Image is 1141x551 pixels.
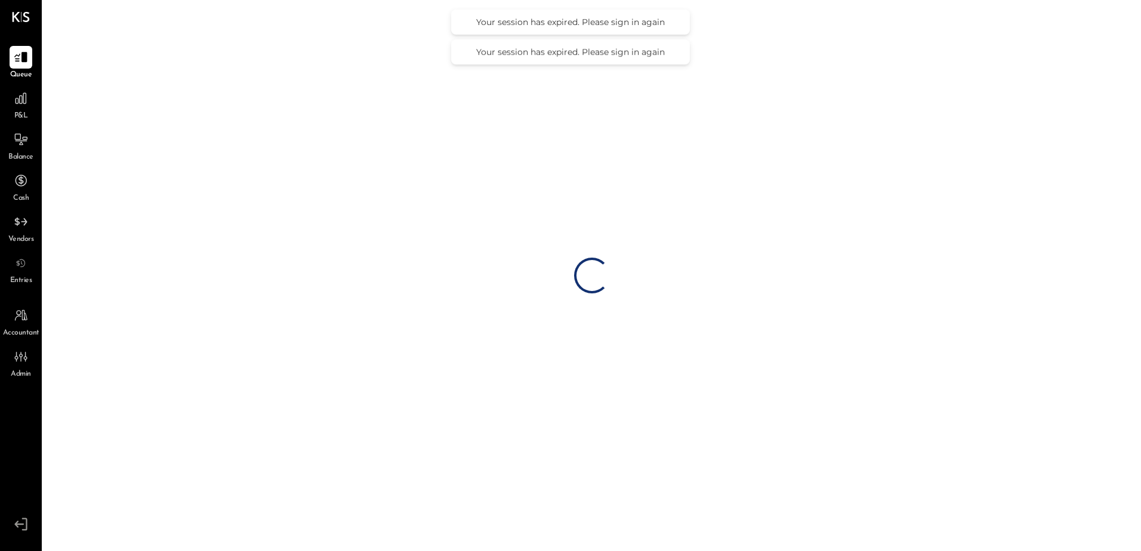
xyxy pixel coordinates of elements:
a: P&L [1,87,41,122]
div: Your session has expired. Please sign in again [463,47,678,57]
span: Entries [10,275,32,286]
a: Entries [1,252,41,286]
span: P&L [14,111,28,122]
span: Cash [13,193,29,204]
span: Vendors [8,234,34,245]
a: Cash [1,169,41,204]
a: Admin [1,345,41,380]
a: Vendors [1,211,41,245]
a: Queue [1,46,41,81]
span: Balance [8,152,33,163]
div: Your session has expired. Please sign in again [463,17,678,27]
span: Queue [10,70,32,81]
span: Admin [11,369,31,380]
span: Accountant [3,328,39,339]
a: Balance [1,128,41,163]
a: Accountant [1,304,41,339]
